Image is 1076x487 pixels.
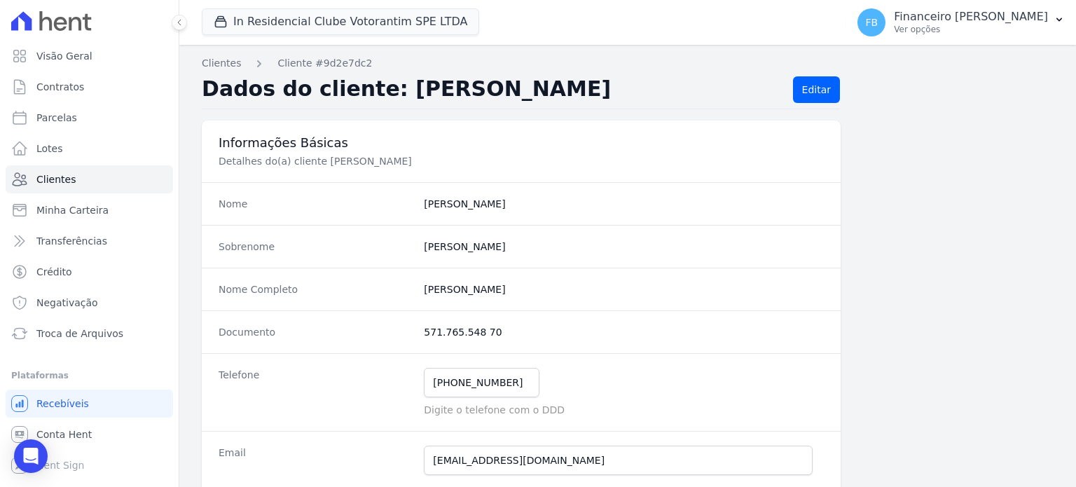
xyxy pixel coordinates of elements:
a: Clientes [202,56,241,71]
dt: Nome [219,197,413,211]
span: FB [865,18,878,27]
span: Visão Geral [36,49,92,63]
a: Transferências [6,227,173,255]
dd: 571.765.548 70 [424,325,824,339]
p: Ver opções [894,24,1048,35]
p: Digite o telefone com o DDD [424,403,824,417]
a: Conta Hent [6,420,173,448]
p: Financeiro [PERSON_NAME] [894,10,1048,24]
a: Minha Carteira [6,196,173,224]
div: Open Intercom Messenger [14,439,48,473]
span: Troca de Arquivos [36,327,123,341]
a: Negativação [6,289,173,317]
button: In Residencial Clube Votorantim SPE LTDA [202,8,479,35]
span: Minha Carteira [36,203,109,217]
a: Troca de Arquivos [6,320,173,348]
a: Editar [793,76,840,103]
p: Detalhes do(a) cliente [PERSON_NAME] [219,154,689,168]
a: Crédito [6,258,173,286]
dt: Telefone [219,368,413,417]
div: Plataformas [11,367,167,384]
span: Recebíveis [36,397,89,411]
span: Conta Hent [36,427,92,441]
a: Cliente #9d2e7dc2 [277,56,372,71]
nav: Breadcrumb [202,56,1054,71]
h3: Informações Básicas [219,135,824,151]
a: Contratos [6,73,173,101]
span: Transferências [36,234,107,248]
span: Lotes [36,142,63,156]
dd: [PERSON_NAME] [424,197,824,211]
dd: [PERSON_NAME] [424,240,824,254]
a: Lotes [6,135,173,163]
dt: Sobrenome [219,240,413,254]
span: Negativação [36,296,98,310]
span: Crédito [36,265,72,279]
span: Parcelas [36,111,77,125]
span: Clientes [36,172,76,186]
h2: Dados do cliente: [PERSON_NAME] [202,76,782,103]
dt: Nome Completo [219,282,413,296]
a: Recebíveis [6,390,173,418]
span: Contratos [36,80,84,94]
dt: Email [219,446,413,475]
a: Parcelas [6,104,173,132]
a: Clientes [6,165,173,193]
a: Visão Geral [6,42,173,70]
dd: [PERSON_NAME] [424,282,824,296]
dt: Documento [219,325,413,339]
button: FB Financeiro [PERSON_NAME] Ver opções [846,3,1076,42]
